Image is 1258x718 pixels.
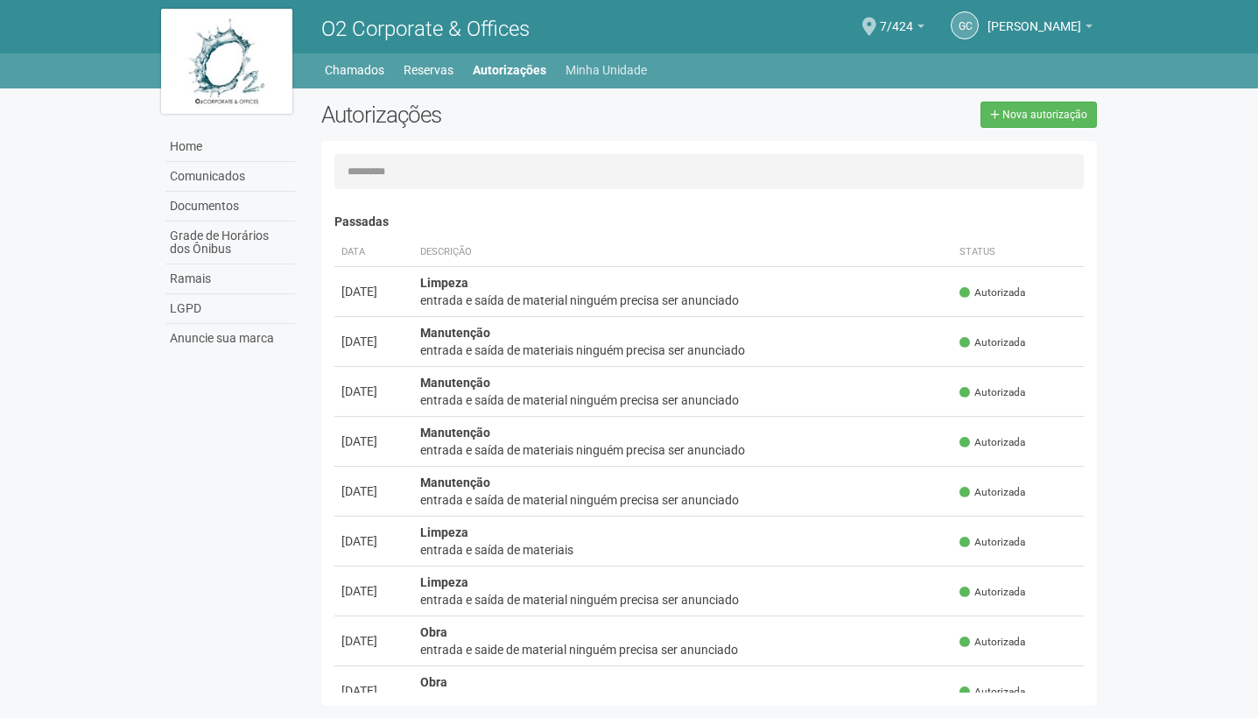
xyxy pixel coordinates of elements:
[161,9,292,114] img: logo.jpg
[420,292,946,309] div: entrada e saída de material ninguém precisa ser anunciado
[165,222,295,264] a: Grade de Horários dos Ônibus
[321,17,530,41] span: O2 Corporate & Offices
[420,575,468,589] strong: Limpeza
[165,294,295,324] a: LGPD
[420,426,490,440] strong: Manutenção
[165,132,295,162] a: Home
[880,3,913,33] span: 7/424
[341,433,406,450] div: [DATE]
[341,482,406,500] div: [DATE]
[341,682,406,700] div: [DATE]
[420,491,946,509] div: entrada e saída de material ninguém precisa ser anunciado
[420,475,490,489] strong: Manutenção
[420,376,490,390] strong: Manutenção
[165,264,295,294] a: Ramais
[959,385,1025,400] span: Autorizada
[165,162,295,192] a: Comunicados
[420,525,468,539] strong: Limpeza
[165,324,295,353] a: Anuncie sua marca
[1002,109,1087,121] span: Nova autorização
[420,541,946,559] div: entrada e saída de materiais
[420,276,468,290] strong: Limpeza
[980,102,1097,128] a: Nova autorização
[880,22,924,36] a: 7/424
[959,635,1025,650] span: Autorizada
[420,341,946,359] div: entrada e saída de materiais ninguém precisa ser anunciado
[420,591,946,609] div: entrada e saída de material ninguém precisa ser anunciado
[334,238,413,267] th: Data
[420,441,946,459] div: entrada e saída de materiais ninguém precisa ser anunciado
[420,391,946,409] div: entrada e saída de material ninguém precisa ser anunciado
[404,58,453,82] a: Reservas
[341,383,406,400] div: [DATE]
[341,283,406,300] div: [DATE]
[341,532,406,550] div: [DATE]
[341,632,406,650] div: [DATE]
[420,625,447,639] strong: Obra
[341,333,406,350] div: [DATE]
[959,685,1025,700] span: Autorizada
[959,335,1025,350] span: Autorizada
[959,535,1025,550] span: Autorizada
[959,285,1025,300] span: Autorizada
[959,485,1025,500] span: Autorizada
[959,585,1025,600] span: Autorizada
[473,58,546,82] a: Autorizações
[325,58,384,82] a: Chamados
[420,675,447,689] strong: Obra
[321,102,696,128] h2: Autorizações
[334,215,1085,229] h4: Passadas
[165,192,295,222] a: Documentos
[420,326,490,340] strong: Manutenção
[341,582,406,600] div: [DATE]
[413,238,953,267] th: Descrição
[987,3,1081,33] span: Guilherme Cruz Braga
[420,641,946,658] div: entrada e saide de material ninguém precisa ser anunciado
[952,238,1084,267] th: Status
[959,435,1025,450] span: Autorizada
[420,691,946,708] div: entrada e saída de materiais ninguém precisa ser anunciado
[566,58,647,82] a: Minha Unidade
[951,11,979,39] a: GC
[987,22,1093,36] a: [PERSON_NAME]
